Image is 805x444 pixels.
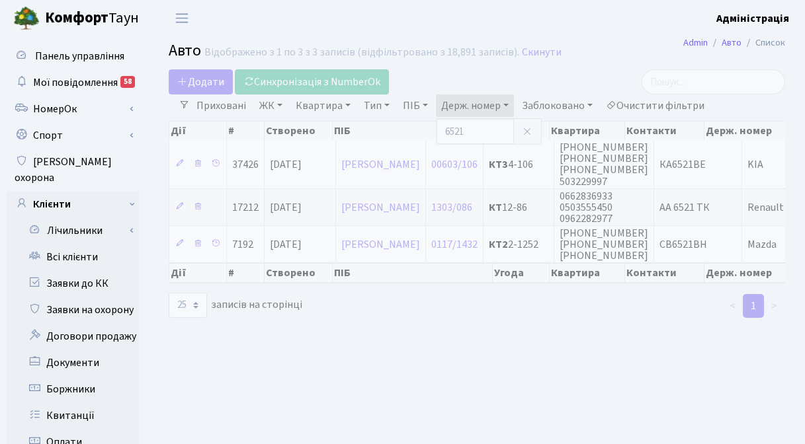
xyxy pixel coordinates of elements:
[489,237,508,252] b: КТ2
[747,200,784,215] span: Renault
[270,237,302,252] span: [DATE]
[625,122,704,140] th: Контакти
[120,76,135,88] div: 58
[254,94,288,117] a: ЖК
[333,263,493,283] th: ПІБ
[333,122,493,140] th: ПІБ
[743,294,764,318] a: 1
[601,94,710,117] a: Очистити фільтри
[560,226,648,263] span: [PHONE_NUMBER] [PHONE_NUMBER] [PHONE_NUMBER]
[169,69,233,94] a: Додати
[7,244,139,270] a: Всі клієнти
[169,263,227,283] th: Дії
[7,122,139,149] a: Спорт
[204,46,519,59] div: Відображено з 1 по 3 з 3 записів (відфільтровано з 18,891 записів).
[7,191,139,217] a: Клієнти
[489,200,502,215] b: КТ
[15,217,139,244] a: Лічильники
[235,69,389,94] a: Синхронізація з NumberOk
[431,237,478,252] a: 0117/1432
[265,122,333,140] th: Створено
[747,157,763,172] span: KIA
[489,157,508,172] b: КТ3
[550,122,625,140] th: Квартира
[169,39,201,62] span: Авто
[232,157,259,172] span: 37426
[642,69,785,94] input: Пошук...
[270,200,302,215] span: [DATE]
[7,376,139,402] a: Боржники
[7,149,139,191] a: [PERSON_NAME] охорона
[489,159,548,170] span: 4-106
[431,157,478,172] a: 00603/106
[191,94,251,117] a: Приховані
[341,157,420,172] a: [PERSON_NAME]
[663,29,805,57] nav: breadcrumb
[7,96,139,122] a: НомерОк
[560,140,648,188] span: [PHONE_NUMBER] [PHONE_NUMBER] [PHONE_NUMBER] 503229997
[359,94,395,117] a: Тип
[265,263,333,283] th: Створено
[341,200,420,215] a: [PERSON_NAME]
[227,263,265,283] th: #
[270,157,302,172] span: [DATE]
[45,7,108,28] b: Комфорт
[716,11,789,26] a: Адміністрація
[683,36,708,50] a: Admin
[625,263,704,283] th: Контакти
[659,157,706,172] span: КА6521ВЕ
[741,36,785,50] li: Список
[436,94,514,117] a: Держ. номер
[13,5,40,32] img: logo.png
[7,69,139,96] a: Мої повідомлення58
[33,75,118,90] span: Мої повідомлення
[493,263,550,283] th: Угода
[659,200,710,215] span: АА 6521 ТК
[232,200,259,215] span: 17212
[7,402,139,429] a: Квитанції
[431,200,472,215] a: 1303/086
[290,94,356,117] a: Квартира
[35,49,124,63] span: Панель управління
[704,263,789,283] th: Держ. номер
[169,293,302,318] label: записів на сторінці
[7,350,139,376] a: Документи
[659,237,707,252] span: СВ6521ВН
[227,122,265,140] th: #
[517,94,598,117] a: Заблоковано
[45,7,139,30] span: Таун
[7,43,139,69] a: Панель управління
[165,7,198,29] button: Переключити навігацію
[550,263,625,283] th: Квартира
[341,237,420,252] a: [PERSON_NAME]
[7,297,139,323] a: Заявки на охорону
[177,75,224,89] span: Додати
[522,46,562,59] a: Скинути
[398,94,433,117] a: ПІБ
[704,122,789,140] th: Держ. номер
[489,239,548,250] span: 2-1252
[169,122,227,140] th: Дії
[722,36,741,50] a: Авто
[747,237,777,252] span: Mazda
[7,323,139,350] a: Договори продажу
[169,293,207,318] select: записів на сторінці
[560,189,613,226] span: 0662836933 0503555450 0962282977
[7,270,139,297] a: Заявки до КК
[489,202,548,213] span: 12-86
[232,237,253,252] span: 7192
